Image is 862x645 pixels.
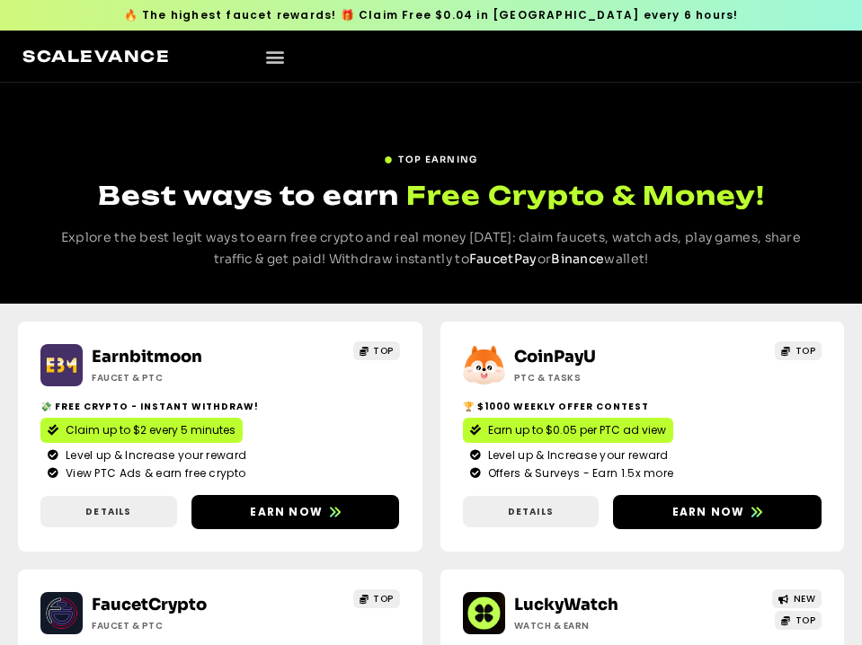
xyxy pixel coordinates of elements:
[92,619,280,632] h2: Faucet & PTC
[40,496,177,527] a: Details
[484,447,669,464] span: Level up & Increase your reward
[463,418,673,443] a: Earn up to $0.05 per PTC ad view
[463,400,822,413] h2: 🏆 $1000 Weekly Offer contest
[775,341,822,360] a: TOP
[61,447,246,464] span: Level up & Increase your reward
[353,341,400,360] a: TOP
[484,465,674,482] span: Offers & Surveys - Earn 1.5x more
[191,495,400,529] a: Earn now
[85,505,131,518] span: Details
[775,611,822,630] a: TOP
[795,614,816,627] span: TOP
[40,418,243,443] a: Claim up to $2 every 5 minutes
[92,347,202,367] a: Earnbitmoon
[514,595,618,614] a: LuckyWatch
[40,400,400,413] h2: 💸 Free crypto - Instant withdraw!
[260,41,289,71] div: Menu Toggle
[514,619,703,632] h2: Watch & Earn
[61,465,245,482] span: View PTC Ads & earn free crypto
[514,371,703,384] h2: ptc & Tasks
[98,180,399,211] span: Best ways to earn
[384,146,477,166] a: TOP EARNING
[672,504,745,520] span: Earn now
[92,595,207,614] a: FaucetCrypto
[66,422,235,438] span: Claim up to $2 every 5 minutes
[398,153,477,166] span: TOP EARNING
[463,496,600,527] a: Details
[469,251,538,267] a: FaucetPay
[406,178,765,213] span: Free Crypto & Money!
[488,422,666,438] span: Earn up to $0.05 per PTC ad view
[772,589,822,608] a: NEW
[551,251,604,267] a: Binance
[124,7,739,23] span: 🔥 The highest faucet rewards! 🎁 Claim Free $0.04 in [GEOGRAPHIC_DATA] every 6 hours!
[22,47,170,66] a: Scalevance
[795,344,816,358] span: TOP
[373,592,394,605] span: TOP
[45,227,817,270] p: Explore the best legit ways to earn free crypto and real money [DATE]: claim faucets, watch ads, ...
[794,592,816,605] span: NEW
[353,589,400,608] a: TOP
[373,344,394,358] span: TOP
[92,371,280,384] h2: Faucet & PTC
[508,505,554,518] span: Details
[514,347,596,367] a: CoinPayU
[250,504,323,520] span: Earn now
[613,495,822,529] a: Earn now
